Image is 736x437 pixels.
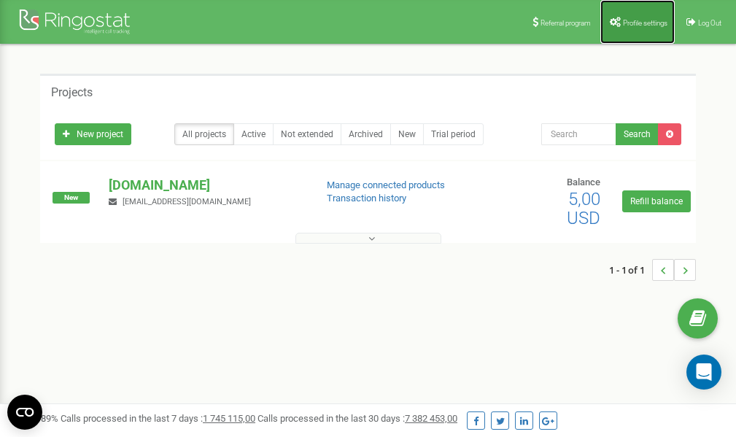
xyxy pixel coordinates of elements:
[174,123,234,145] a: All projects
[567,177,600,187] span: Balance
[423,123,484,145] a: Trial period
[623,19,667,27] span: Profile settings
[123,197,251,206] span: [EMAIL_ADDRESS][DOMAIN_NAME]
[109,176,303,195] p: [DOMAIN_NAME]
[609,244,696,295] nav: ...
[61,413,255,424] span: Calls processed in the last 7 days :
[541,123,616,145] input: Search
[7,395,42,430] button: Open CMP widget
[541,19,591,27] span: Referral program
[341,123,391,145] a: Archived
[273,123,341,145] a: Not extended
[698,19,721,27] span: Log Out
[609,259,652,281] span: 1 - 1 of 1
[233,123,274,145] a: Active
[622,190,691,212] a: Refill balance
[55,123,131,145] a: New project
[390,123,424,145] a: New
[51,86,93,99] h5: Projects
[405,413,457,424] u: 7 382 453,00
[203,413,255,424] u: 1 745 115,00
[257,413,457,424] span: Calls processed in the last 30 days :
[567,189,600,228] span: 5,00 USD
[686,355,721,390] div: Open Intercom Messenger
[327,193,406,204] a: Transaction history
[327,179,445,190] a: Manage connected products
[616,123,659,145] button: Search
[53,192,90,204] span: New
